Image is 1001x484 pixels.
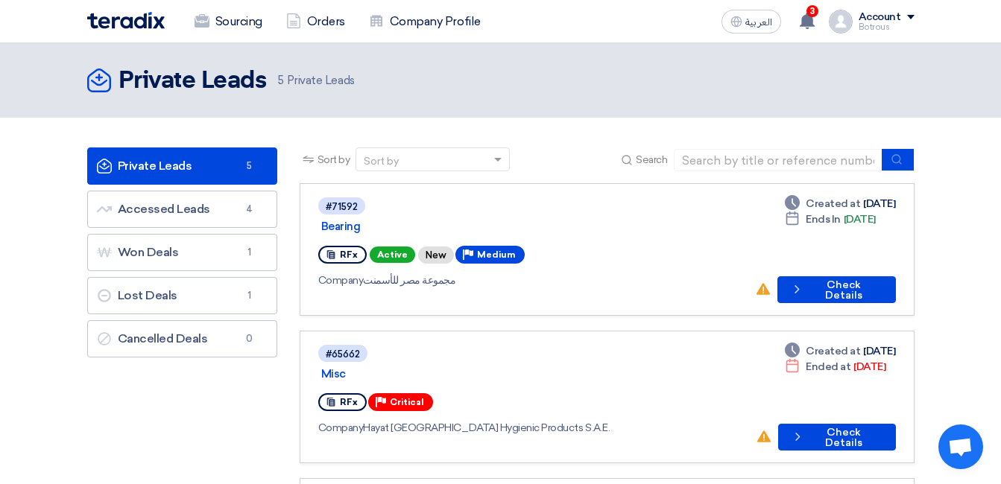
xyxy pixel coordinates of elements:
span: Created at [806,343,860,359]
a: Cancelled Deals0 [87,320,277,357]
h2: Private Leads [119,66,267,96]
div: [DATE] [785,359,885,375]
span: Critical [390,397,424,407]
div: مجموعة مصر للأسمنت [318,273,743,288]
a: Orders [274,5,357,38]
img: profile_test.png [829,10,853,34]
div: New [418,246,454,264]
span: RFx [340,249,358,260]
span: 1 [241,288,259,303]
div: Botrous [859,23,915,31]
div: #65662 [326,349,360,359]
span: 5 [278,74,284,87]
div: [DATE] [785,196,895,211]
div: [DATE] [785,343,895,359]
a: Accessed Leads4 [87,191,277,228]
a: Private Leads5 [87,147,277,185]
a: Company Profile [357,5,493,38]
div: Sort by [364,153,399,169]
input: Search by title or reference number [674,149,882,171]
span: 0 [241,331,259,346]
span: Sort by [318,152,350,168]
span: 4 [241,202,259,217]
span: Active [370,246,415,263]
a: Won Deals1 [87,234,277,271]
span: 5 [241,159,259,173]
span: 1 [241,245,259,260]
span: Medium [477,249,516,260]
span: Created at [806,196,860,211]
a: Misc [321,367,694,380]
a: Sourcing [183,5,274,38]
a: Lost Deals1 [87,277,277,314]
button: Check Details [777,276,896,303]
span: Company [318,274,364,287]
button: Check Details [778,424,896,450]
div: Account [859,11,901,24]
span: RFx [340,397,358,407]
div: #71592 [326,202,358,211]
span: Search [636,152,667,168]
span: Private Leads [278,72,354,89]
div: Open chat [938,424,983,469]
span: العربية [745,17,772,28]
img: Teradix logo [87,12,165,29]
span: Company [318,421,364,434]
a: Bearing [321,220,694,233]
span: Ended at [806,359,850,375]
span: Ends In [806,211,841,227]
div: [DATE] [785,211,876,227]
button: العربية [721,10,781,34]
div: Hayat [GEOGRAPHIC_DATA] Hygienic Products S.A.E. [318,420,744,436]
span: 3 [806,5,818,17]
